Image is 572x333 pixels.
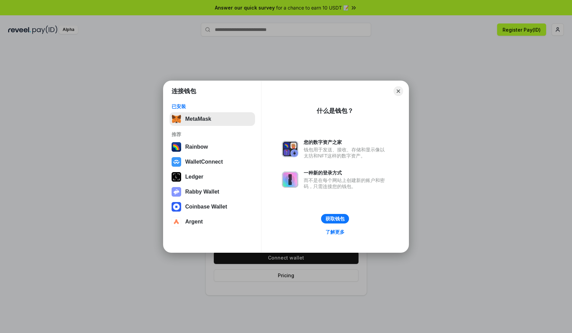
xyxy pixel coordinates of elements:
[304,170,388,176] div: 一种新的登录方式
[170,112,255,126] button: MetaMask
[172,157,181,167] img: svg+xml,%3Csvg%20width%3D%2228%22%20height%3D%2228%22%20viewBox%3D%220%200%2028%2028%22%20fill%3D...
[304,147,388,159] div: 钱包用于发送、接收、存储和显示像以太坊和NFT这样的数字资产。
[170,140,255,154] button: Rainbow
[185,189,219,195] div: Rabby Wallet
[185,116,211,122] div: MetaMask
[304,139,388,145] div: 您的数字资产之家
[170,185,255,199] button: Rabby Wallet
[304,177,388,189] div: 而不是在每个网站上创建新的账户和密码，只需连接您的钱包。
[172,217,181,227] img: svg+xml,%3Csvg%20width%3D%2228%22%20height%3D%2228%22%20viewBox%3D%220%200%2028%2028%22%20fill%3D...
[185,174,203,180] div: Ledger
[185,144,208,150] div: Rainbow
[325,229,345,235] div: 了解更多
[172,114,181,124] img: svg+xml,%3Csvg%20fill%3D%22none%22%20height%3D%2233%22%20viewBox%3D%220%200%2035%2033%22%20width%...
[282,141,298,157] img: svg+xml,%3Csvg%20xmlns%3D%22http%3A%2F%2Fwww.w3.org%2F2000%2Fsvg%22%20fill%3D%22none%22%20viewBox...
[172,172,181,182] img: svg+xml,%3Csvg%20xmlns%3D%22http%3A%2F%2Fwww.w3.org%2F2000%2Fsvg%22%20width%3D%2228%22%20height%3...
[394,86,403,96] button: Close
[321,214,349,223] button: 获取钱包
[172,202,181,212] img: svg+xml,%3Csvg%20width%3D%2228%22%20height%3D%2228%22%20viewBox%3D%220%200%2028%2028%22%20fill%3D...
[172,131,253,137] div: 推荐
[172,87,196,95] h1: 连接钱包
[282,171,298,188] img: svg+xml,%3Csvg%20xmlns%3D%22http%3A%2F%2Fwww.w3.org%2F2000%2Fsvg%22%20fill%3D%22none%22%20viewBox...
[185,204,227,210] div: Coinbase Wallet
[170,155,255,169] button: WalletConnect
[172,103,253,110] div: 已安装
[170,215,255,229] button: Argent
[170,200,255,214] button: Coinbase Wallet
[185,219,203,225] div: Argent
[172,142,181,152] img: svg+xml,%3Csvg%20width%3D%22120%22%20height%3D%22120%22%20viewBox%3D%220%200%20120%20120%22%20fil...
[170,170,255,184] button: Ledger
[321,228,349,236] a: 了解更多
[172,187,181,197] img: svg+xml,%3Csvg%20xmlns%3D%22http%3A%2F%2Fwww.w3.org%2F2000%2Fsvg%22%20fill%3D%22none%22%20viewBox...
[317,107,353,115] div: 什么是钱包？
[185,159,223,165] div: WalletConnect
[325,216,345,222] div: 获取钱包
